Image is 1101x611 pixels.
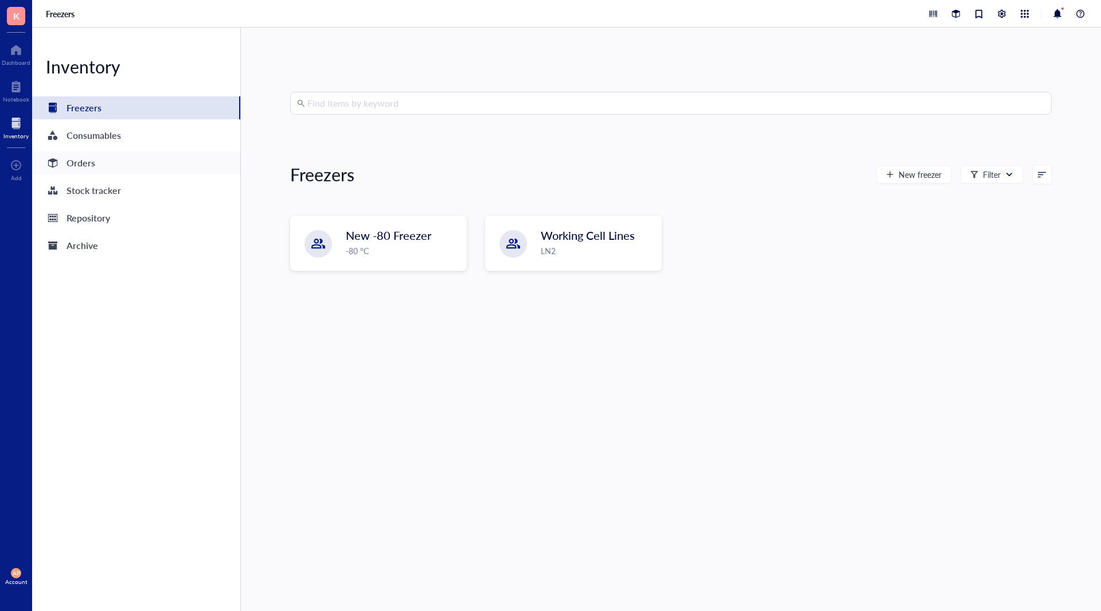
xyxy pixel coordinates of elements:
div: Filter [983,168,1001,181]
a: Freezers [32,96,240,119]
a: Repository [32,207,240,229]
a: Dashboard [2,41,30,66]
a: Stock tracker [32,179,240,202]
a: Consumables [32,124,240,147]
div: Inventory [32,55,240,78]
a: Freezers [46,9,77,19]
span: AP [13,570,20,577]
div: -80 °C [346,244,459,257]
button: New freezer [876,165,951,184]
div: Notebook [3,96,29,103]
div: Account [5,578,28,585]
a: Orders [32,151,240,174]
div: Stock tracker [67,182,121,199]
a: Inventory [3,114,29,139]
span: K [13,9,19,23]
div: LN2 [541,244,654,257]
span: New -80 Freezer [346,227,431,243]
div: Inventory [3,133,29,139]
div: Freezers [290,163,354,186]
span: Working Cell Lines [541,227,635,243]
div: Freezers [67,100,101,116]
div: Add [11,174,22,181]
a: Notebook [3,77,29,103]
span: New freezer [899,170,942,179]
div: Dashboard [2,59,30,66]
div: Archive [67,238,98,254]
div: Consumables [67,127,121,143]
a: Archive [32,234,240,257]
div: Repository [67,210,110,226]
div: Orders [67,155,95,171]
